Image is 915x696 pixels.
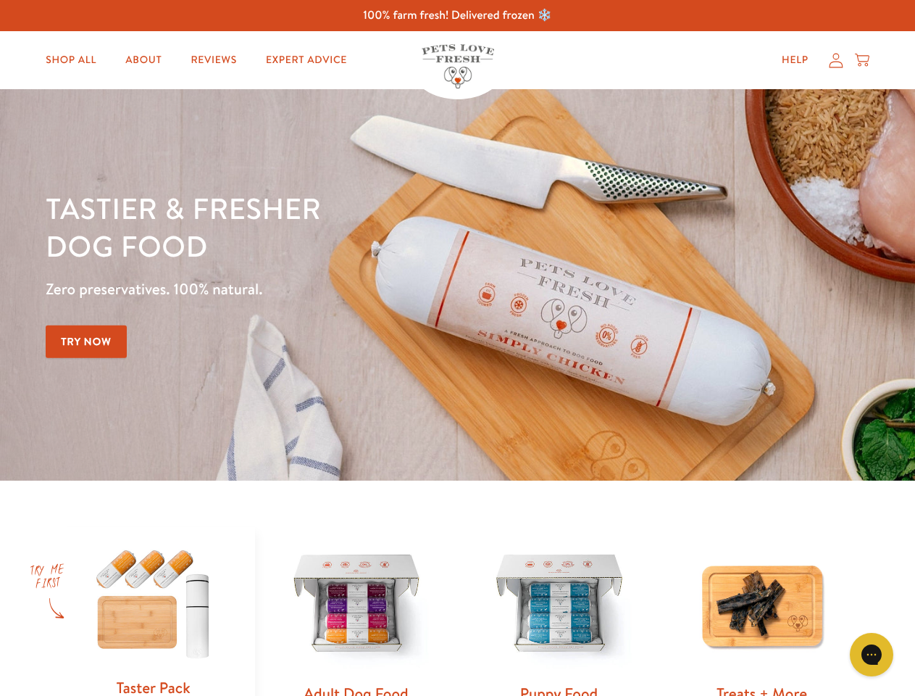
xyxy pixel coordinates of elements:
[843,628,901,681] iframe: Gorgias live chat messenger
[422,44,494,88] img: Pets Love Fresh
[114,46,173,75] a: About
[770,46,820,75] a: Help
[46,326,127,358] a: Try Now
[254,46,359,75] a: Expert Advice
[46,189,595,265] h1: Tastier & fresher dog food
[46,276,595,302] p: Zero preservatives. 100% natural.
[179,46,248,75] a: Reviews
[34,46,108,75] a: Shop All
